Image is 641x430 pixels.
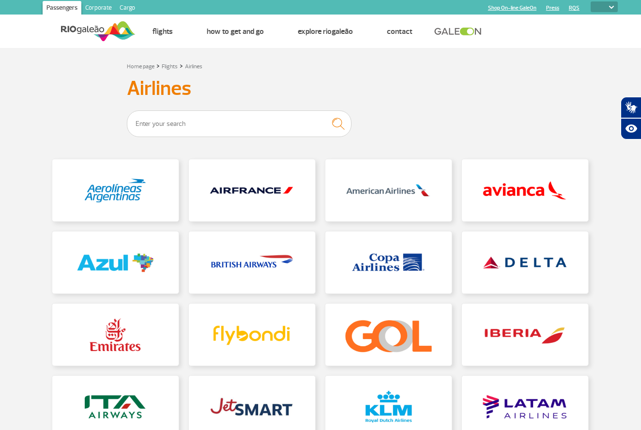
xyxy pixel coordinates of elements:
[127,63,154,70] a: Home page
[180,60,183,71] a: >
[153,27,173,36] a: Flights
[162,63,178,70] a: Flights
[127,110,351,137] input: Enter your search
[621,97,641,139] div: Plugin de acessibilidade da Hand Talk.
[185,63,202,70] a: Airlines
[387,27,412,36] a: Contact
[43,1,81,16] a: Passengers
[156,60,160,71] a: >
[116,1,139,16] a: Cargo
[569,5,580,11] a: RQS
[298,27,353,36] a: Explore RIOgaleão
[621,118,641,139] button: Abrir recursos assistivos.
[546,5,559,11] a: Press
[127,77,514,101] h3: Airlines
[488,5,536,11] a: Shop On-line GaleOn
[207,27,264,36] a: How to get and go
[81,1,116,16] a: Corporate
[621,97,641,118] button: Abrir tradutor de língua de sinais.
